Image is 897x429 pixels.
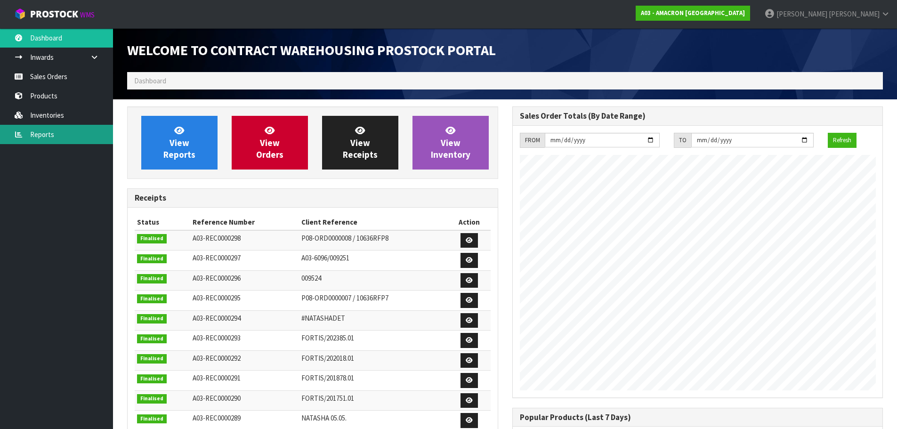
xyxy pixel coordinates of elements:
[141,116,218,170] a: ViewReports
[256,125,283,160] span: View Orders
[135,194,491,202] h3: Receipts
[137,254,167,264] span: Finalised
[80,10,95,19] small: WMS
[674,133,691,148] div: TO
[301,253,349,262] span: A03-6096/009251
[301,314,345,323] span: #NATASHADET
[163,125,195,160] span: View Reports
[520,112,876,121] h3: Sales Order Totals (By Date Range)
[343,125,378,160] span: View Receipts
[776,9,827,18] span: [PERSON_NAME]
[193,333,241,342] span: A03-REC0000293
[190,215,299,230] th: Reference Number
[193,373,241,382] span: A03-REC0000291
[193,234,241,243] span: A03-REC0000298
[137,274,167,283] span: Finalised
[137,294,167,304] span: Finalised
[232,116,308,170] a: ViewOrders
[127,41,496,59] span: Welcome to Contract Warehousing ProStock Portal
[520,413,876,422] h3: Popular Products (Last 7 Days)
[412,116,489,170] a: ViewInventory
[193,253,241,262] span: A03-REC0000297
[137,314,167,324] span: Finalised
[301,274,321,283] span: 009524
[193,394,241,403] span: A03-REC0000290
[301,234,388,243] span: P08-ORD0000008 / 10636RFP8
[193,354,241,363] span: A03-REC0000292
[431,125,470,160] span: View Inventory
[301,354,354,363] span: FORTIS/202018.01
[14,8,26,20] img: cube-alt.png
[135,215,190,230] th: Status
[299,215,448,230] th: Client Reference
[137,394,167,404] span: Finalised
[193,314,241,323] span: A03-REC0000294
[641,9,745,17] strong: A03 - AMACRON [GEOGRAPHIC_DATA]
[520,133,545,148] div: FROM
[137,334,167,344] span: Finalised
[193,413,241,422] span: A03-REC0000289
[193,274,241,283] span: A03-REC0000296
[137,354,167,364] span: Finalised
[301,394,354,403] span: FORTIS/201751.01
[134,76,166,85] span: Dashboard
[301,413,347,422] span: NATASHA 05.05.
[448,215,490,230] th: Action
[301,373,354,382] span: FORTIS/201878.01
[137,414,167,424] span: Finalised
[193,293,241,302] span: A03-REC0000295
[137,234,167,243] span: Finalised
[829,9,880,18] span: [PERSON_NAME]
[301,293,388,302] span: P08-ORD0000007 / 10636RFP7
[301,333,354,342] span: FORTIS/202385.01
[828,133,857,148] button: Refresh
[322,116,398,170] a: ViewReceipts
[137,374,167,384] span: Finalised
[30,8,78,20] span: ProStock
